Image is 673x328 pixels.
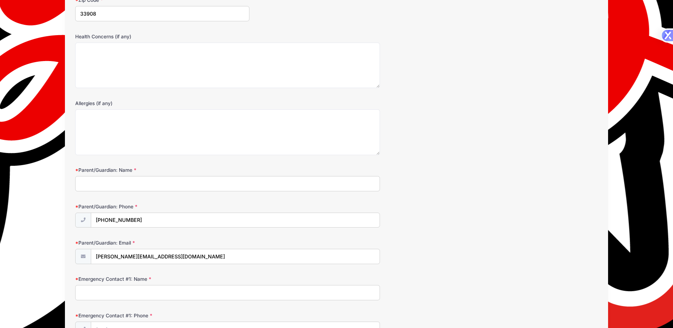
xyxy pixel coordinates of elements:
[660,28,673,43] img: Xilo Logo
[91,249,380,264] input: email@email.com
[75,6,249,21] input: xxxxx
[91,213,380,228] input: (xxx) xxx-xxxx
[75,166,249,174] label: Parent/Guardian: Name
[75,312,249,319] label: Emergency Contact #1: Phone
[75,203,249,210] label: Parent/Guardian: Phone
[75,275,249,283] label: Emergency Contact #1: Name
[75,33,249,40] label: Health Concerns (if any)
[75,239,249,246] label: Parent/Guardian: Email
[75,100,249,107] label: Allergies (if any)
